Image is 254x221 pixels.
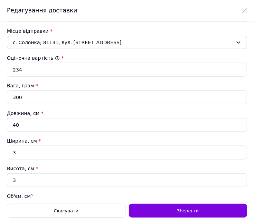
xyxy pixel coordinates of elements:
[177,208,199,213] span: Зберегти
[7,138,41,144] label: Ширина, см
[54,208,78,213] span: Скасувати
[7,193,247,200] div: Об'єм, см³
[7,55,60,61] label: Оціночна вартість
[7,83,38,88] label: Вага, грам
[7,110,44,116] label: Довжина, см
[7,166,38,171] label: Висота, см
[7,28,247,35] div: Місце відправки
[7,7,77,14] span: Редагування доставки
[13,39,233,46] span: с. Солонка; 81131, вул. [STREET_ADDRESS]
